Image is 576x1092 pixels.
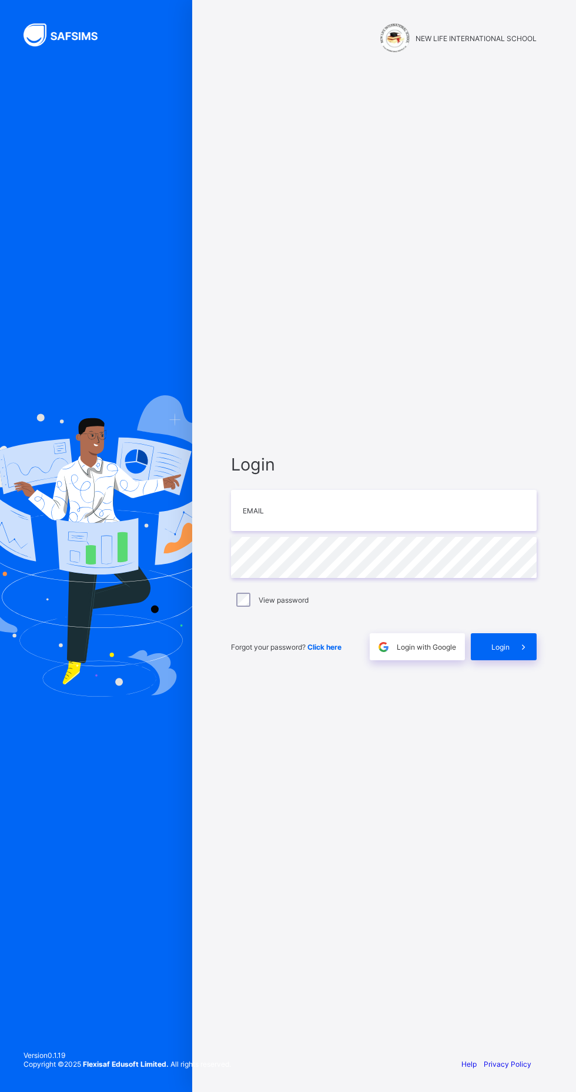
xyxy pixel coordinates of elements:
a: Help [461,1060,477,1069]
span: Login with Google [397,643,456,651]
span: Version 0.1.19 [24,1051,231,1060]
a: Privacy Policy [484,1060,531,1069]
strong: Flexisaf Edusoft Limited. [83,1060,169,1069]
img: google.396cfc9801f0270233282035f929180a.svg [377,640,390,654]
span: Login [491,643,510,651]
label: View password [259,596,309,604]
img: SAFSIMS Logo [24,23,112,46]
a: Click here [307,643,341,651]
span: Copyright © 2025 All rights reserved. [24,1060,231,1069]
span: NEW LIFE INTERNATIONAL SCHOOL [416,34,537,43]
span: Login [231,454,537,475]
span: Forgot your password? [231,643,341,651]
